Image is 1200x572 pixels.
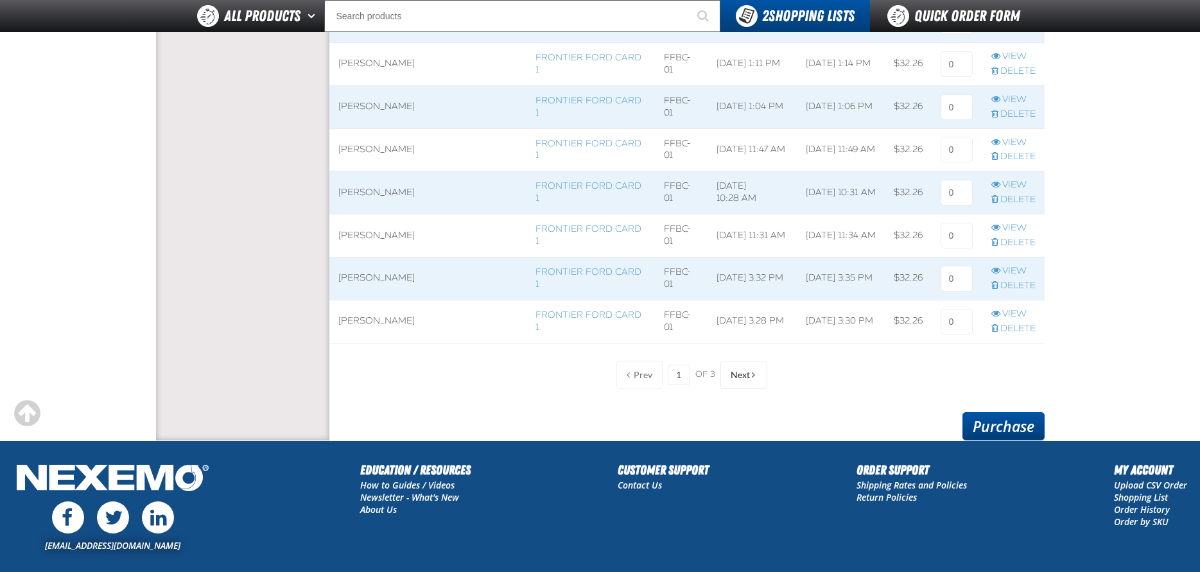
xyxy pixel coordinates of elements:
span: of 3 [695,369,715,381]
td: $32.26 [885,43,932,86]
a: Frontier Ford Card 1 [535,223,641,247]
a: View row action [991,137,1036,149]
td: [DATE] 1:06 PM [797,85,885,128]
td: [PERSON_NAME] [329,214,526,257]
td: FFBC-01 [655,128,708,171]
input: 0 [941,223,973,248]
a: Frontier Ford Card 1 [535,266,641,290]
a: View row action [991,265,1036,277]
a: Frontier Ford Card 1 [535,309,641,333]
span: Next Page [731,370,750,380]
td: $32.26 [885,214,932,257]
td: FFBC-01 [655,43,708,86]
strong: 2 [762,7,769,25]
td: [DATE] 11:31 AM [708,214,797,257]
a: Contact Us [618,479,662,491]
div: Scroll to the top [13,399,41,428]
a: Upload CSV Order [1114,479,1187,491]
td: [PERSON_NAME] [329,85,526,128]
a: About Us [360,503,397,516]
a: View row action [991,94,1036,106]
td: [DATE] 10:31 AM [797,171,885,214]
img: Nexemo Logo [13,460,213,498]
a: Order by SKU [1114,516,1169,528]
td: [DATE] 10:28 AM [708,171,797,214]
a: View row action [991,222,1036,234]
td: [DATE] 1:04 PM [708,85,797,128]
td: FFBC-01 [655,171,708,214]
a: Delete row action [991,237,1036,249]
a: View row action [991,51,1036,63]
td: $32.26 [885,85,932,128]
h2: Education / Resources [360,460,471,480]
a: Order History [1114,503,1170,516]
td: $32.26 [885,300,932,343]
td: [DATE] 1:11 PM [708,43,797,86]
h2: My Account [1114,460,1187,480]
input: 0 [941,51,973,77]
input: 0 [941,266,973,291]
td: FFBC-01 [655,85,708,128]
a: Delete row action [991,323,1036,335]
a: Newsletter - What's New [360,491,459,503]
a: Delete row action [991,151,1036,163]
td: FFBC-01 [655,300,708,343]
td: [DATE] 11:47 AM [708,128,797,171]
a: Delete row action [991,65,1036,78]
a: Return Policies [857,491,917,503]
td: $32.26 [885,128,932,171]
td: [PERSON_NAME] [329,257,526,300]
td: [DATE] 3:28 PM [708,300,797,343]
td: [PERSON_NAME] [329,171,526,214]
input: 0 [941,137,973,162]
td: [DATE] 11:49 AM [797,128,885,171]
a: View row action [991,179,1036,191]
a: Delete row action [991,194,1036,206]
td: [PERSON_NAME] [329,128,526,171]
h2: Customer Support [618,460,709,480]
input: 0 [941,309,973,334]
a: Delete row action [991,108,1036,121]
input: 0 [941,94,973,120]
td: [PERSON_NAME] [329,300,526,343]
td: FFBC-01 [655,257,708,300]
span: Shopping Lists [762,7,855,25]
input: Current page number [668,365,690,385]
button: Next Page [720,361,767,389]
td: [DATE] 11:34 AM [797,214,885,257]
td: $32.26 [885,257,932,300]
span: All Products [224,4,300,28]
a: How to Guides / Videos [360,479,455,491]
a: Frontier Ford Card 1 [535,95,641,118]
td: [DATE] 3:30 PM [797,300,885,343]
td: FFBC-01 [655,214,708,257]
a: Shipping Rates and Policies [857,479,967,491]
a: Frontier Ford Card 1 [535,52,641,75]
td: [DATE] 3:35 PM [797,257,885,300]
a: Shopping List [1114,491,1168,503]
a: Frontier Ford Card 1 [535,138,641,161]
h2: Order Support [857,460,967,480]
td: [DATE] 3:32 PM [708,257,797,300]
td: [PERSON_NAME] [329,43,526,86]
a: [EMAIL_ADDRESS][DOMAIN_NAME] [45,539,180,551]
td: $32.26 [885,171,932,214]
td: [DATE] 1:14 PM [797,43,885,86]
a: Delete row action [991,280,1036,292]
a: Frontier Ford Card 1 [535,180,641,204]
a: View row action [991,308,1036,320]
input: 0 [941,180,973,205]
a: Purchase [962,412,1045,440]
